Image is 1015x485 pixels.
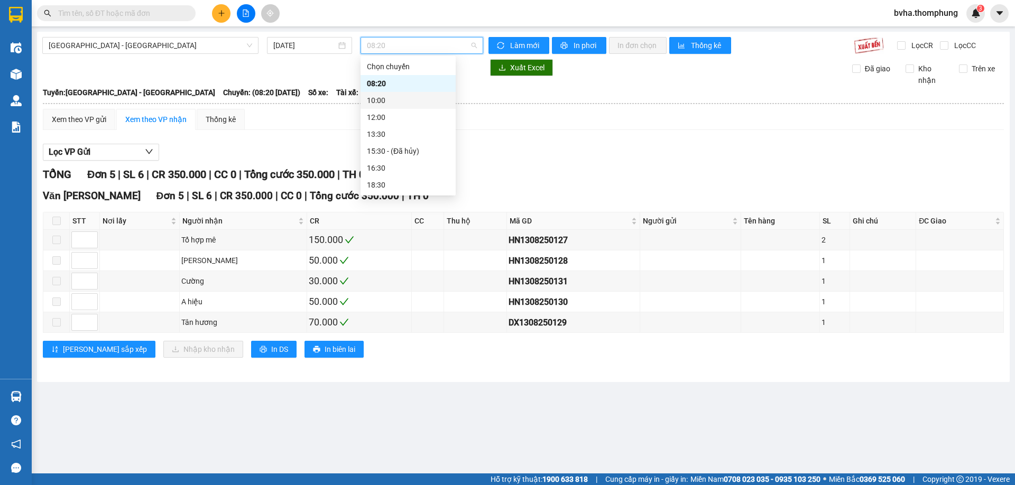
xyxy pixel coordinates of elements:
span: SL 6 [123,168,144,181]
span: Hà Nội - Nghệ An [49,38,252,53]
input: Tìm tên, số ĐT hoặc mã đơn [58,7,183,19]
span: In biên lai [325,343,355,355]
span: Cung cấp máy in - giấy in: [605,473,688,485]
div: Chọn chuyến [367,61,449,72]
span: Xuất Excel [510,62,545,73]
div: 50.000 [309,294,409,309]
div: Chọn chuyến [361,58,456,75]
span: check [339,276,349,286]
div: 1 [822,296,848,307]
span: Tổng cước 350.000 [244,168,335,181]
span: Số xe: [308,87,328,98]
button: sort-ascending[PERSON_NAME] sắp xếp [43,341,155,358]
button: downloadXuất Excel [490,59,553,76]
strong: 0708 023 035 - 0935 103 250 [724,475,820,483]
div: Cường [181,275,306,287]
span: | [402,190,404,202]
div: 15:30 - (Đã hủy) [367,145,449,157]
span: Người nhận [182,215,297,227]
span: Tổng cước 350.000 [310,190,399,202]
span: check [339,256,349,265]
div: 12:00 [367,111,449,123]
span: In DS [271,343,288,355]
span: Làm mới [510,40,541,51]
th: Thu hộ [444,212,507,230]
td: HN1308250128 [507,250,640,271]
span: ĐC Giao [919,215,993,227]
button: printerIn DS [251,341,297,358]
div: 50.000 [309,253,409,268]
div: Tân hương [181,316,306,328]
span: ⚪️ [823,477,826,481]
th: Tên hàng [741,212,819,230]
td: HN1308250127 [507,230,640,250]
div: 2 [822,234,848,246]
span: | [304,190,307,202]
span: Thống kê [691,40,723,51]
span: check [339,297,349,306]
input: 13/08/2025 [273,40,336,51]
img: warehouse-icon [11,391,22,402]
span: | [337,168,340,181]
span: Miền Nam [690,473,820,485]
div: [PERSON_NAME] [181,255,306,266]
span: | [187,190,189,202]
div: 1 [822,275,848,287]
div: HN1308250127 [509,234,638,247]
button: In đơn chọn [609,37,667,54]
span: | [209,168,211,181]
span: Chuyến: (08:20 [DATE]) [223,87,300,98]
button: printerIn phơi [552,37,606,54]
th: CR [307,212,411,230]
span: Văn [PERSON_NAME] [43,190,141,202]
span: 08:20 [367,38,477,53]
div: DX1308250129 [509,316,638,329]
button: caret-down [990,4,1009,23]
span: | [275,190,278,202]
button: Lọc VP Gửi [43,144,159,161]
span: Đơn 5 [156,190,184,202]
span: caret-down [995,8,1004,18]
span: | [215,190,217,202]
button: file-add [237,4,255,23]
div: HN1308250131 [509,275,638,288]
span: Hỗ trợ kỹ thuật: [491,473,588,485]
th: Ghi chú [850,212,916,230]
span: SL 6 [192,190,212,202]
button: aim [261,4,280,23]
span: CC 0 [214,168,236,181]
span: TỔNG [43,168,71,181]
span: Miền Bắc [829,473,905,485]
div: HN1308250130 [509,295,638,309]
span: In phơi [574,40,598,51]
span: | [239,168,242,181]
td: HN1308250130 [507,292,640,312]
div: 1 [822,316,848,328]
img: 9k= [854,37,884,54]
span: message [11,463,21,473]
span: Đã giao [861,63,894,74]
div: 13:30 [367,128,449,140]
span: file-add [242,10,250,17]
span: CC 0 [281,190,302,202]
span: bvha.thomphung [885,6,966,20]
span: Nơi lấy [103,215,169,227]
button: downloadNhập kho nhận [163,341,243,358]
div: 18:30 [367,179,449,191]
button: plus [212,4,230,23]
strong: 1900 633 818 [542,475,588,483]
span: Lọc CR [907,40,935,51]
td: DX1308250129 [507,312,640,333]
sup: 3 [977,5,984,12]
span: question-circle [11,415,21,425]
span: | [146,168,149,181]
button: syncLàm mới [488,37,549,54]
span: | [596,473,597,485]
span: check [345,235,354,245]
span: printer [560,42,569,50]
div: 30.000 [309,274,409,288]
span: printer [260,346,267,354]
span: notification [11,439,21,449]
span: sync [497,42,506,50]
div: Xem theo VP nhận [125,114,187,125]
